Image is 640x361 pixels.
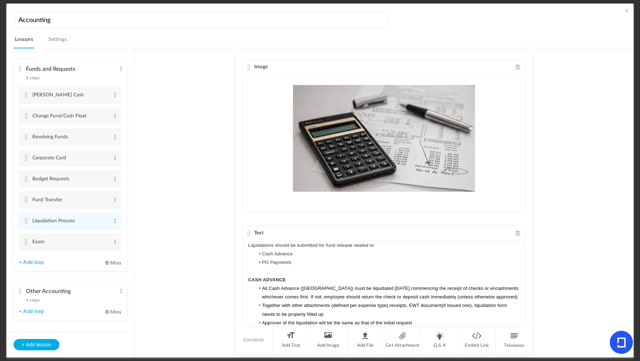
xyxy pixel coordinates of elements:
a: + Add step [19,309,44,315]
input: Course name [15,12,387,28]
li: Add Image [310,327,347,354]
span: Text [254,230,263,235]
a: + Add step [19,260,44,266]
li: Embed Link [458,327,496,354]
li: Contents [235,327,273,354]
li: PO Payments [255,258,520,267]
li: Add File [347,327,384,354]
span: Image [254,64,268,69]
a: Settings [47,35,69,48]
strong: CASH ADVANCE [248,277,286,282]
p: Liquidations should be submitted for fund release related to: [248,241,520,250]
span: 8 steps [26,76,39,80]
img: images-3.jpeg [253,85,515,192]
span: 4 steps [26,298,39,302]
span: Mins [110,310,121,315]
span: All Cash Advance ([GEOGRAPHIC_DATA]) must be liquidated [DATE] commencing the receipt of checks o... [262,286,520,299]
a: Lessons [14,35,34,48]
li: Cash Advance [255,250,520,258]
span: Together with other attachments (defined per expense type),receipts, EWT document(if issued one),... [262,303,508,317]
input: Mins [91,260,109,267]
li: Get Attachment [384,327,421,354]
li: Add Text [273,327,310,354]
li: Q & A [421,327,459,354]
span: Approver of the liquidation will be the same as that of the initial request [262,320,412,325]
button: + Add lesson [14,339,59,350]
span: Mins [110,261,121,266]
input: Mins [91,309,109,316]
li: Takeaway [496,327,533,354]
